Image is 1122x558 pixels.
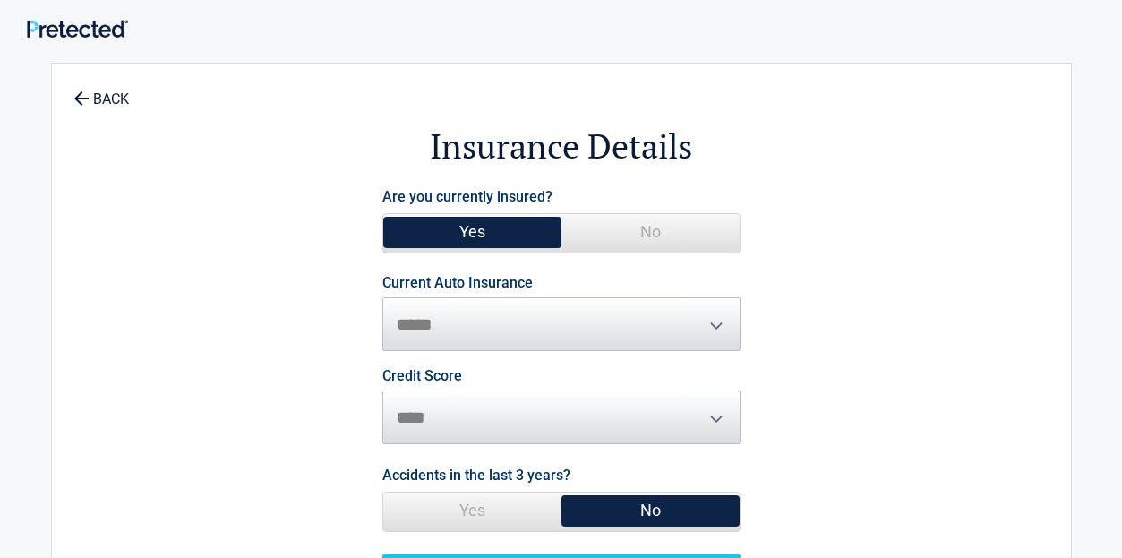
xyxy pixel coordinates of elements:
img: Main Logo [27,20,128,39]
span: Yes [383,493,561,528]
label: Accidents in the last 3 years? [382,463,570,487]
label: Are you currently insured? [382,185,552,209]
span: No [561,493,740,528]
h2: Insurance Details [150,124,972,169]
label: Credit Score [382,369,462,383]
span: No [561,214,740,250]
label: Current Auto Insurance [382,276,533,290]
span: Yes [383,214,561,250]
a: BACK [70,75,133,107]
